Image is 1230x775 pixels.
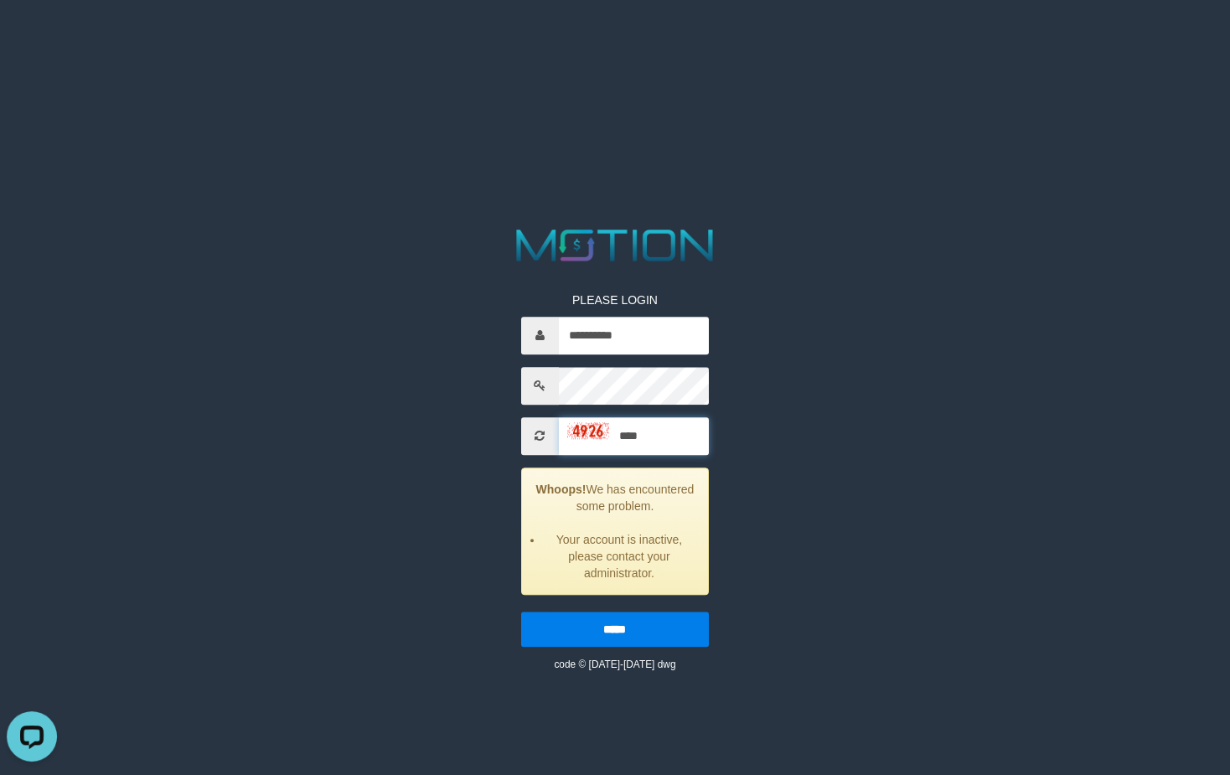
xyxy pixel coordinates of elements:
[521,468,710,595] div: We has encountered some problem.
[7,7,57,57] button: Open LiveChat chat widget
[508,224,723,266] img: MOTION_logo.png
[543,531,696,581] li: Your account is inactive, please contact your administrator.
[536,483,587,496] strong: Whoops!
[567,422,609,439] img: captcha
[521,292,710,308] p: PLEASE LOGIN
[554,659,675,670] small: code © [DATE]-[DATE] dwg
